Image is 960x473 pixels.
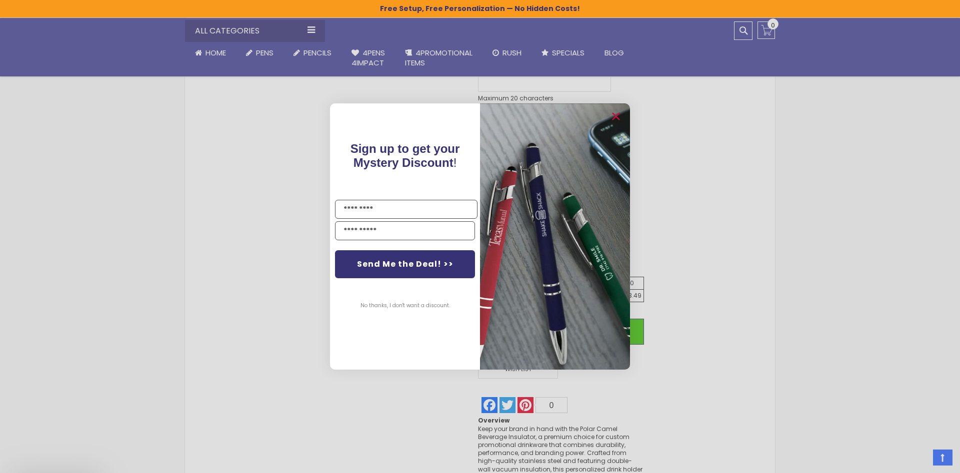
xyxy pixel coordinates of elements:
[335,250,475,278] button: Send Me the Deal! >>
[608,108,624,124] button: Close dialog
[350,142,460,169] span: Sign up to get your Mystery Discount
[350,142,460,169] span: !
[480,103,630,370] img: pop-up-image
[355,293,455,318] button: No thanks, I don't want a discount.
